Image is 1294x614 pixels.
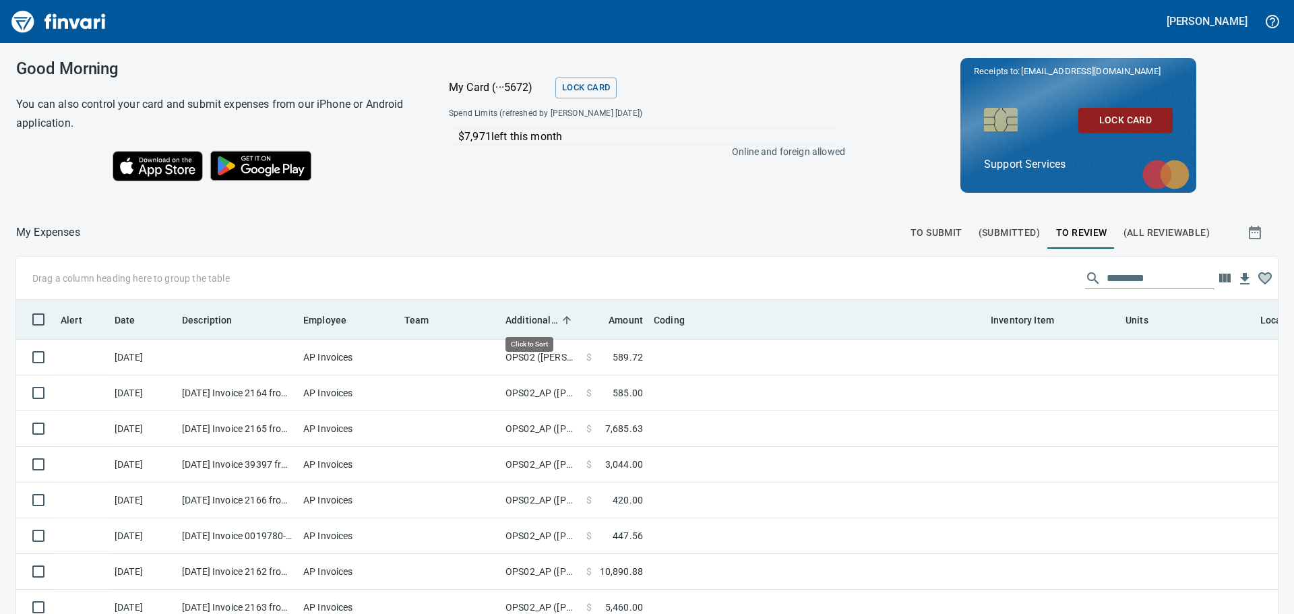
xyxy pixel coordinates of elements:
td: OPS02_AP ([PERSON_NAME], [PERSON_NAME], [PERSON_NAME], [PERSON_NAME]) [500,411,581,447]
p: Drag a column heading here to group the table [32,272,230,285]
span: Amount [591,312,643,328]
span: To Review [1056,224,1107,241]
p: Receipts to: [974,65,1183,78]
button: Choose columns to display [1214,268,1235,288]
nav: breadcrumb [16,224,80,241]
td: [DATE] [109,483,177,518]
img: Download on the App Store [113,151,203,181]
img: Get it on Google Play [203,144,319,188]
span: $ [586,350,592,364]
button: Lock Card [555,78,617,98]
span: Lock Card [562,80,610,96]
span: Additional Reviewer [505,312,576,328]
td: AP Invoices [298,554,399,590]
td: AP Invoices [298,483,399,518]
td: OPS02_AP ([PERSON_NAME], [PERSON_NAME], [PERSON_NAME], [PERSON_NAME]) [500,554,581,590]
span: Spend Limits (refreshed by [PERSON_NAME] [DATE]) [449,107,743,121]
td: [DATE] Invoice 2165 from Freedom Flagging LLC (1-39149) [177,411,298,447]
span: 5,460.00 [605,601,643,614]
span: Amount [609,312,643,328]
td: [DATE] Invoice 2164 from Freedom Flagging LLC (1-39149) [177,375,298,411]
span: (Submitted) [979,224,1040,241]
span: Alert [61,312,100,328]
td: AP Invoices [298,411,399,447]
td: [DATE] Invoice 2166 from Freedom Flagging LLC (1-39149) [177,483,298,518]
span: Alert [61,312,82,328]
span: 447.56 [613,529,643,543]
td: [DATE] [109,375,177,411]
td: OPS02 ([PERSON_NAME], [PERSON_NAME], [PERSON_NAME], [PERSON_NAME]) [500,340,581,375]
td: AP Invoices [298,375,399,411]
p: Online and foreign allowed [438,145,845,158]
p: My Card (···5672) [449,80,550,96]
p: $7,971 left this month [458,129,838,145]
p: Support Services [984,156,1173,173]
td: OPS02_AP ([PERSON_NAME], [PERSON_NAME], [PERSON_NAME], [PERSON_NAME]) [500,483,581,518]
p: My Expenses [16,224,80,241]
span: 589.72 [613,350,643,364]
span: Description [182,312,233,328]
td: OPS02_AP ([PERSON_NAME], [PERSON_NAME], [PERSON_NAME], [PERSON_NAME]) [500,375,581,411]
button: Download Table [1235,269,1255,289]
span: 3,044.00 [605,458,643,471]
td: [DATE] Invoice 39397 from National Railroad Safety Services Inc (1-38715) [177,447,298,483]
td: [DATE] [109,340,177,375]
span: $ [586,493,592,507]
span: $ [586,601,592,614]
td: AP Invoices [298,447,399,483]
span: Employee [303,312,364,328]
span: 7,685.63 [605,422,643,435]
img: mastercard.svg [1136,153,1196,196]
button: Lock Card [1078,108,1173,133]
td: [DATE] Invoice 2162 from Freedom Flagging LLC (1-39149) [177,554,298,590]
span: 420.00 [613,493,643,507]
span: Coding [654,312,685,328]
h3: Good Morning [16,59,415,78]
span: $ [586,422,592,435]
span: $ [586,565,592,578]
span: $ [586,458,592,471]
span: Date [115,312,153,328]
td: [DATE] Invoice 0019780-IN from Highway Specialties LLC (1-10458) [177,518,298,554]
td: AP Invoices [298,340,399,375]
span: $ [586,529,592,543]
td: OPS02_AP ([PERSON_NAME], [PERSON_NAME], [PERSON_NAME], [PERSON_NAME]) [500,447,581,483]
span: [EMAIL_ADDRESS][DOMAIN_NAME] [1020,65,1161,78]
span: Units [1126,312,1166,328]
td: [DATE] [109,447,177,483]
span: Coding [654,312,702,328]
td: [DATE] [109,411,177,447]
td: OPS02_AP ([PERSON_NAME], [PERSON_NAME], [PERSON_NAME], [PERSON_NAME]) [500,518,581,554]
span: Team [404,312,429,328]
td: [DATE] [109,554,177,590]
img: Finvari [8,5,109,38]
span: Date [115,312,135,328]
span: Inventory Item [991,312,1054,328]
span: 585.00 [613,386,643,400]
td: [DATE] [109,518,177,554]
span: Employee [303,312,346,328]
span: Team [404,312,447,328]
span: To Submit [911,224,962,241]
span: Units [1126,312,1148,328]
button: Show transactions within a particular date range [1235,216,1278,249]
button: Column choices favorited. Click to reset to default [1255,268,1275,288]
h6: You can also control your card and submit expenses from our iPhone or Android application. [16,95,415,133]
span: (All Reviewable) [1123,224,1210,241]
span: 10,890.88 [600,565,643,578]
span: Inventory Item [991,312,1072,328]
button: [PERSON_NAME] [1163,11,1251,32]
span: Additional Reviewer [505,312,558,328]
h5: [PERSON_NAME] [1167,14,1247,28]
span: Description [182,312,250,328]
td: AP Invoices [298,518,399,554]
span: $ [586,386,592,400]
span: Lock Card [1089,112,1162,129]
